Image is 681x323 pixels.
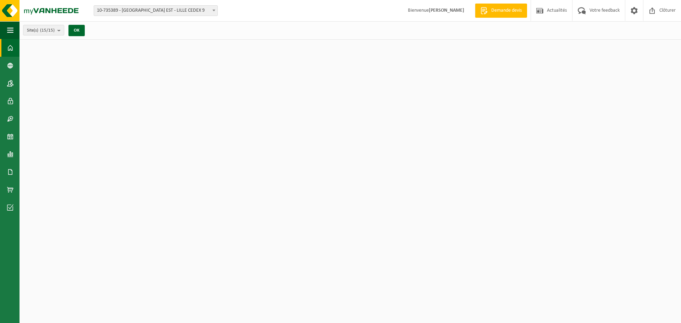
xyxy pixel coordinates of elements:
[27,25,55,36] span: Site(s)
[489,7,524,14] span: Demande devis
[475,4,527,18] a: Demande devis
[94,6,217,16] span: 10-735389 - SUEZ RV NORD EST - LILLE CEDEX 9
[94,5,218,16] span: 10-735389 - SUEZ RV NORD EST - LILLE CEDEX 9
[68,25,85,36] button: OK
[40,28,55,33] count: (15/15)
[23,25,64,35] button: Site(s)(15/15)
[429,8,464,13] strong: [PERSON_NAME]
